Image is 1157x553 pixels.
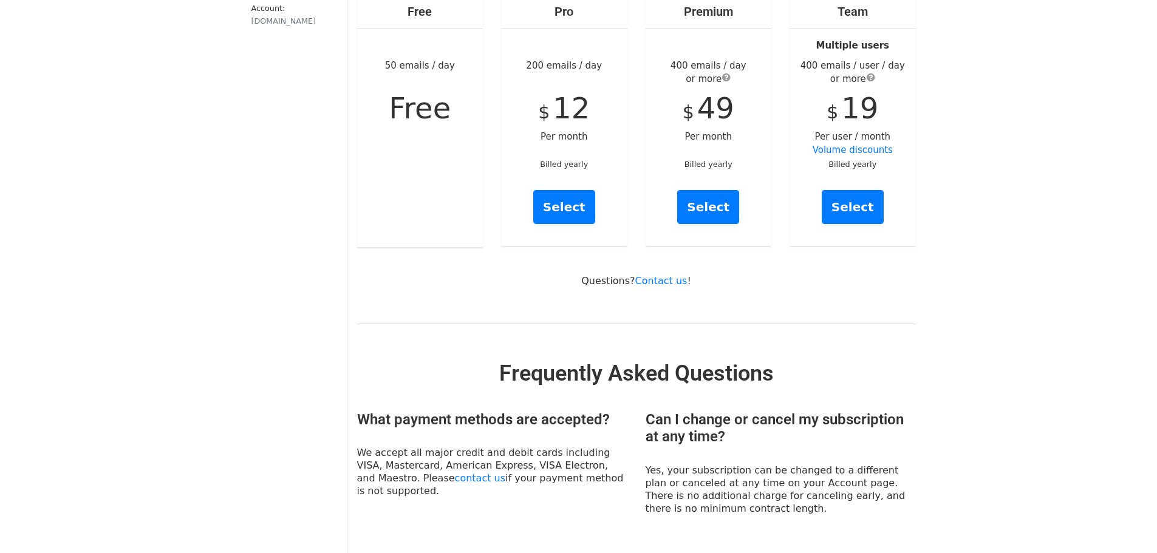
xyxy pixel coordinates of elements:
span: 12 [553,91,590,125]
span: 49 [697,91,734,125]
div: 400 emails / day or more [646,59,772,86]
a: Contact us [635,275,688,287]
span: $ [538,101,550,123]
span: 19 [841,91,878,125]
small: Billed yearly [540,160,588,169]
p: Yes, your subscription can be changed to a different plan or canceled at any time on your Account... [646,464,916,515]
small: Account: [251,4,329,27]
h3: Can I change or cancel my subscription at any time? [646,411,916,446]
a: Volume discounts [813,144,893,155]
a: Select [677,190,739,224]
p: We accept all major credit and debit cards including VISA, Mastercard, American Express, VISA Ele... [357,446,627,497]
a: contact us [455,472,505,484]
iframe: Chat Widget [1096,495,1157,553]
div: [DOMAIN_NAME] [251,15,329,27]
strong: Multiple users [816,40,889,51]
a: Select [822,190,884,224]
div: 400 emails / user / day or more [790,59,916,86]
p: Questions? ! [357,274,916,287]
small: Billed yearly [684,160,732,169]
h4: Pro [501,4,627,19]
div: チャットウィジェット [1096,495,1157,553]
h4: Premium [646,4,772,19]
span: Free [389,91,451,125]
h4: Team [790,4,916,19]
h4: Free [357,4,483,19]
small: Billed yearly [828,160,876,169]
h3: What payment methods are accepted? [357,411,627,429]
span: $ [827,101,838,123]
h2: Frequently Asked Questions [357,361,916,387]
a: Select [533,190,595,224]
span: $ [683,101,694,123]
